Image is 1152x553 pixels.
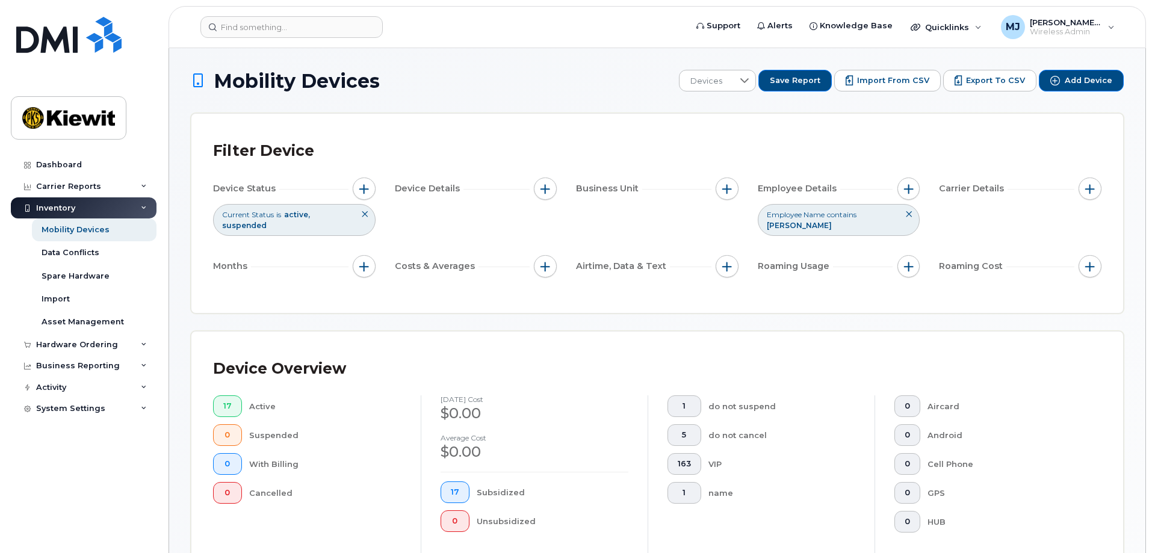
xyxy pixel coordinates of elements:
div: $0.00 [441,403,628,424]
div: Cancelled [249,482,402,504]
span: active [284,210,310,219]
span: 1 [678,401,691,411]
span: Current Status [222,209,274,220]
h4: Average cost [441,434,628,442]
span: Employee Details [758,182,840,195]
span: contains [827,209,856,220]
div: Suspended [249,424,402,446]
span: 0 [451,516,459,526]
span: Import from CSV [857,75,929,86]
button: 0 [894,424,920,446]
button: Add Device [1039,70,1124,91]
span: suspended [222,221,267,230]
span: Export to CSV [966,75,1025,86]
span: 0 [223,488,232,498]
iframe: Messenger Launcher [1100,501,1143,544]
button: 5 [667,424,701,446]
button: 0 [213,424,242,446]
button: Save Report [758,70,832,91]
button: 0 [894,511,920,533]
span: 0 [223,430,232,440]
span: is [276,209,281,220]
button: 17 [213,395,242,417]
div: Android [927,424,1083,446]
div: Aircard [927,395,1083,417]
span: Add Device [1065,75,1112,86]
span: 0 [905,488,910,498]
button: 0 [441,510,469,532]
button: 0 [213,453,242,475]
div: Cell Phone [927,453,1083,475]
span: Roaming Usage [758,260,833,273]
button: Import from CSV [834,70,941,91]
button: 0 [213,482,242,504]
span: 0 [905,430,910,440]
span: Save Report [770,75,820,86]
span: 0 [905,459,910,469]
span: 0 [905,517,910,527]
h4: [DATE] cost [441,395,628,403]
div: name [708,482,856,504]
div: Active [249,395,402,417]
span: 163 [678,459,691,469]
div: Filter Device [213,135,314,167]
div: HUB [927,511,1083,533]
span: Device Details [395,182,463,195]
button: 0 [894,395,920,417]
div: $0.00 [441,442,628,462]
span: 17 [451,487,459,497]
div: do not suspend [708,395,856,417]
span: Costs & Averages [395,260,478,273]
span: Mobility Devices [214,70,380,91]
div: GPS [927,482,1083,504]
div: Unsubsidized [477,510,629,532]
span: Carrier Details [939,182,1008,195]
button: 1 [667,482,701,504]
span: Device Status [213,182,279,195]
span: 0 [223,459,232,469]
span: Months [213,260,251,273]
span: 1 [678,488,691,498]
span: 0 [905,401,910,411]
button: 0 [894,482,920,504]
div: do not cancel [708,424,856,446]
button: 1 [667,395,701,417]
span: Employee Name [767,209,825,220]
div: With Billing [249,453,402,475]
span: Roaming Cost [939,260,1006,273]
button: 0 [894,453,920,475]
div: VIP [708,453,856,475]
div: Device Overview [213,353,346,385]
div: Subsidized [477,481,629,503]
button: 163 [667,453,701,475]
span: Devices [680,70,733,92]
span: [PERSON_NAME] [767,221,832,230]
span: Business Unit [576,182,642,195]
button: Export to CSV [943,70,1036,91]
span: 17 [223,401,232,411]
span: Airtime, Data & Text [576,260,670,273]
span: 5 [678,430,691,440]
button: 17 [441,481,469,503]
